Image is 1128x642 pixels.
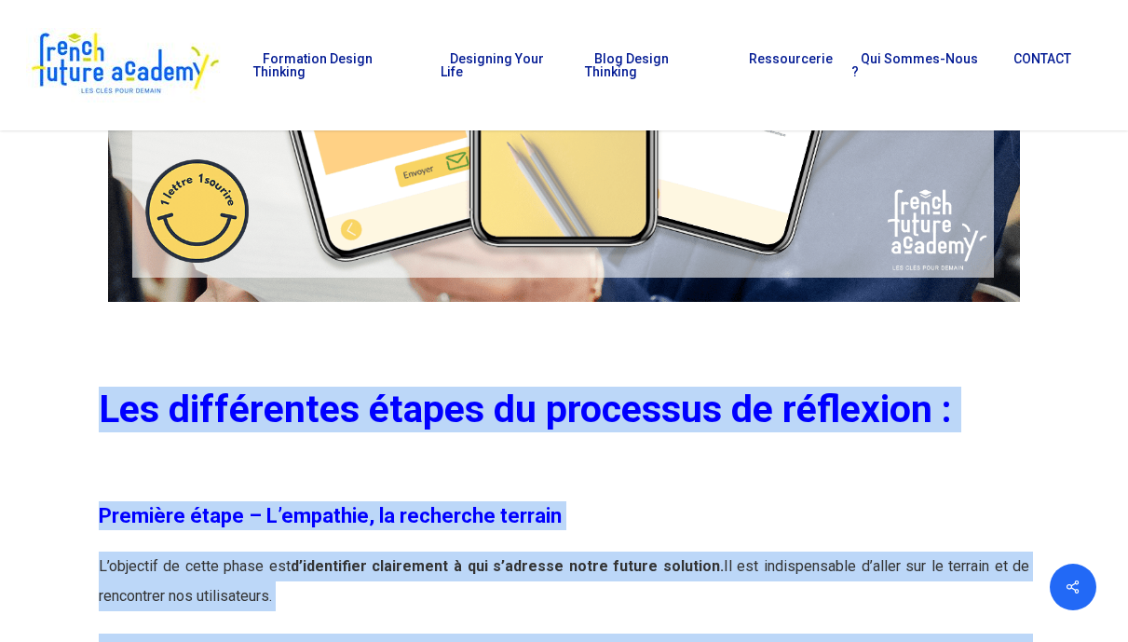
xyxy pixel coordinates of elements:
[851,52,985,78] a: Qui sommes-nous ?
[99,557,1030,605] span: L’objectif de cette phase est Il est indispensable d’aller sur le terrain et de rencontrer nos ut...
[749,51,833,66] span: Ressourcerie
[291,557,724,575] strong: d’identifier clairement à qui s’adresse notre future solution.
[585,51,669,79] span: Blog Design Thinking
[99,503,562,527] span: Première étape – L’empathie, la recherche terrain
[253,51,373,79] span: Formation Design Thinking
[99,387,952,431] b: Les différentes étapes du processus de réflexion :
[851,51,978,79] span: Qui sommes-nous ?
[1004,52,1074,78] a: CONTACT
[253,52,422,78] a: Formation Design Thinking
[441,51,544,79] span: Designing Your Life
[441,52,566,78] a: Designing Your Life
[26,28,223,102] img: French Future Academy
[1013,51,1071,66] span: CONTACT
[740,52,833,78] a: Ressourcerie
[585,52,721,78] a: Blog Design Thinking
